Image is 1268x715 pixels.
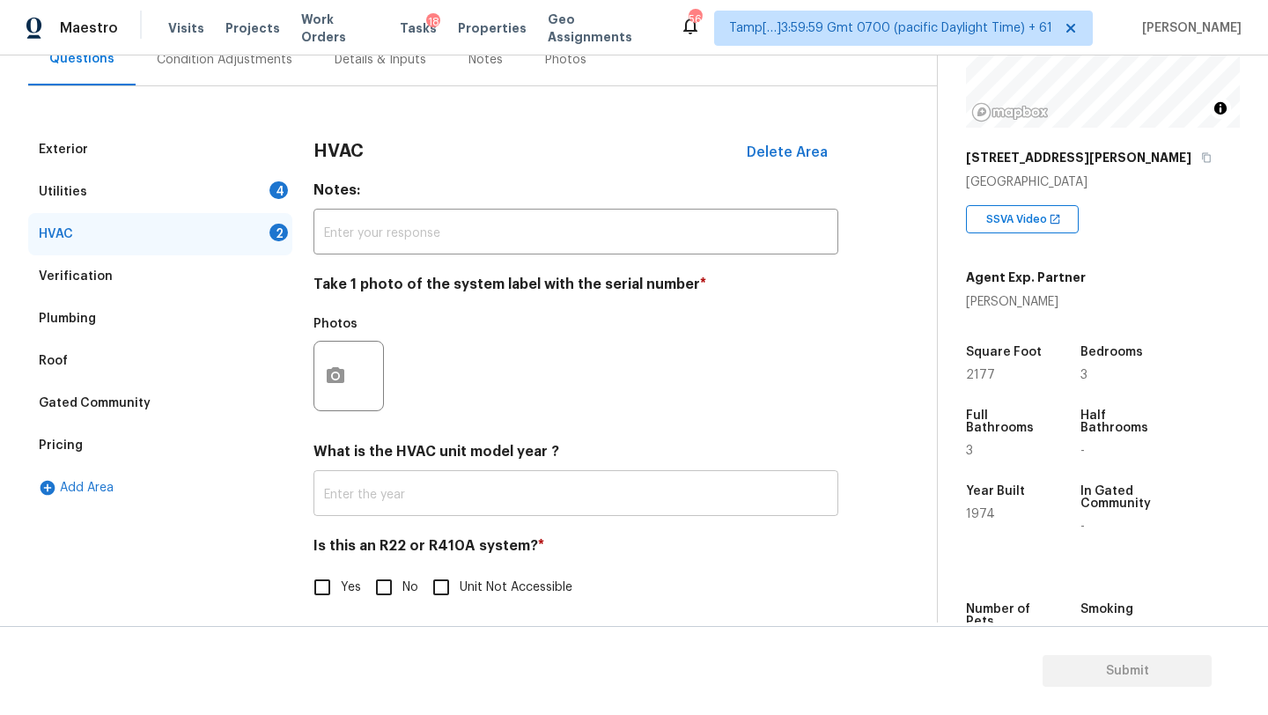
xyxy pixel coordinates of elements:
span: - [1080,520,1085,533]
span: Work Orders [301,11,379,46]
h5: Number of Pets [966,603,1047,628]
div: Roof [39,352,68,370]
button: Delete Area [736,134,838,171]
button: Toggle attribution [1210,98,1231,119]
span: Unit Not Accessible [460,579,572,597]
span: Maestro [60,19,118,37]
div: 565 [689,11,701,28]
h4: Is this an R22 or R410A system? [313,537,838,562]
div: Notes [468,51,503,69]
input: Enter the year [313,475,838,516]
h5: Photos [313,318,358,330]
h4: Notes: [313,181,838,206]
div: Condition Adjustments [157,51,292,69]
span: Geo Assignments [548,11,659,46]
h4: What is the HVAC unit model year ? [313,443,838,468]
h3: HVAC [313,143,364,160]
div: Pricing [39,437,83,454]
span: SSVA Video [986,210,1054,228]
h5: [STREET_ADDRESS][PERSON_NAME] [966,149,1191,166]
span: 2177 [966,369,995,381]
div: Photos [545,51,586,69]
h5: Square Foot [966,346,1042,358]
span: Toggle attribution [1215,99,1226,118]
span: 1974 [966,508,995,520]
span: Tamp[…]3:59:59 Gmt 0700 (pacific Daylight Time) + 61 [729,19,1052,37]
span: Projects [225,19,280,37]
div: Plumbing [39,310,96,328]
span: Tasks [400,22,437,34]
h5: Full Bathrooms [966,409,1047,434]
img: Open In New Icon [1049,213,1061,225]
div: SSVA Video [966,205,1079,233]
span: 3 [966,445,973,457]
span: [PERSON_NAME] [1135,19,1242,37]
h4: Take 1 photo of the system label with the serial number [313,276,838,300]
div: HVAC [39,225,73,243]
div: Add Area [28,467,292,509]
span: 3 [1080,369,1087,381]
div: Exterior [39,141,88,158]
span: No [402,579,418,597]
span: Visits [168,19,204,37]
h5: Year Built [966,485,1025,498]
h5: Bedrooms [1080,346,1143,358]
div: Utilities [39,183,87,201]
div: Questions [49,50,114,68]
div: [GEOGRAPHIC_DATA] [966,173,1240,191]
h5: Smoking [1080,603,1133,615]
div: 2 [269,224,288,241]
input: Enter your response [313,213,838,254]
span: - [1080,445,1085,457]
div: Verification [39,268,113,285]
div: Details & Inputs [335,51,426,69]
div: [PERSON_NAME] [966,293,1086,311]
h5: In Gated Community [1080,485,1161,510]
span: Delete Area [747,144,828,160]
div: 4 [269,181,288,199]
div: 18 [426,13,440,31]
h5: Half Bathrooms [1080,409,1161,434]
span: Properties [458,19,527,37]
a: Mapbox homepage [971,102,1049,122]
h5: Agent Exp. Partner [966,269,1086,286]
span: Yes [341,579,361,597]
div: Gated Community [39,394,151,412]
